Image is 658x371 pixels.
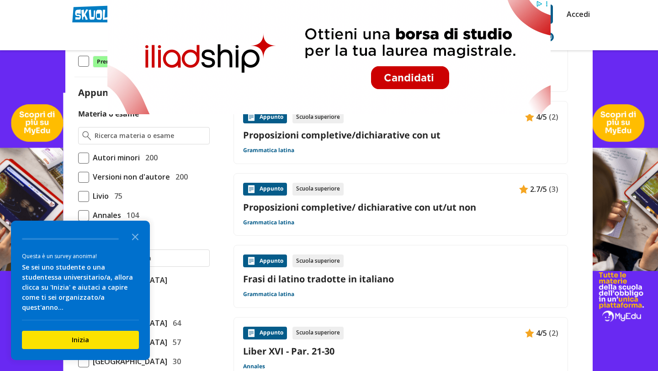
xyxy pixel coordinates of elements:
a: Grammatica latina [243,147,294,154]
img: Ricerca materia o esame [82,131,91,140]
input: Ricerca materia o esame [95,131,206,140]
img: Appunti contenuto [247,329,256,338]
a: Annales [243,363,265,370]
a: Proposizioni completive/dichiarative con ut [243,129,558,141]
img: Appunti contenuto [247,112,256,122]
img: Appunti contenuto [247,185,256,194]
span: 4/5 [536,111,547,123]
div: Scuola superiore [292,327,344,339]
div: Scuola superiore [292,111,344,123]
span: 200 [172,171,188,183]
button: Close the survey [126,227,144,245]
span: [GEOGRAPHIC_DATA] [89,355,167,367]
a: Frasi di latino tradotte in italiano [243,273,558,285]
div: Scuola superiore [292,183,344,196]
img: Appunti contenuto [247,256,256,265]
span: 64 [169,317,181,329]
span: Premium [93,56,127,68]
div: Questa è un survey anonima! [22,252,139,260]
img: Appunti contenuto [519,185,528,194]
span: 30 [169,355,181,367]
span: 75 [111,190,122,202]
span: (2) [549,111,558,123]
a: Accedi [567,5,586,24]
span: Livio [89,190,109,202]
span: 200 [142,152,158,164]
label: Materia o esame [78,109,139,119]
span: 104 [123,209,139,221]
div: Scuola superiore [292,254,344,267]
div: Appunto [243,183,287,196]
a: Proposizioni completive/ dichiarative con ut/ut non [243,201,558,213]
div: Se sei uno studente o una studentessa universitario/a, allora clicca su 'Inizia' e aiutaci a capi... [22,262,139,313]
img: Appunti contenuto [525,329,534,338]
label: Appunti [78,86,130,99]
div: Survey [11,221,150,360]
span: Annales [89,209,121,221]
img: Appunti contenuto [525,112,534,122]
span: (2) [549,327,558,339]
span: Versioni non d'autore [89,171,170,183]
span: 4/5 [536,327,547,339]
button: Inizia [22,331,139,349]
div: Appunto [243,327,287,339]
span: 2.7/5 [530,183,547,195]
input: Ricerca universita [95,254,206,263]
a: Grammatica latina [243,219,294,226]
div: Appunto [243,254,287,267]
span: 57 [169,336,181,348]
div: Appunto [243,111,287,123]
span: (3) [549,183,558,195]
span: Autori minori [89,152,140,164]
a: Grammatica latina [243,291,294,298]
a: Liber XVI - Par. 21-30 [243,345,558,357]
